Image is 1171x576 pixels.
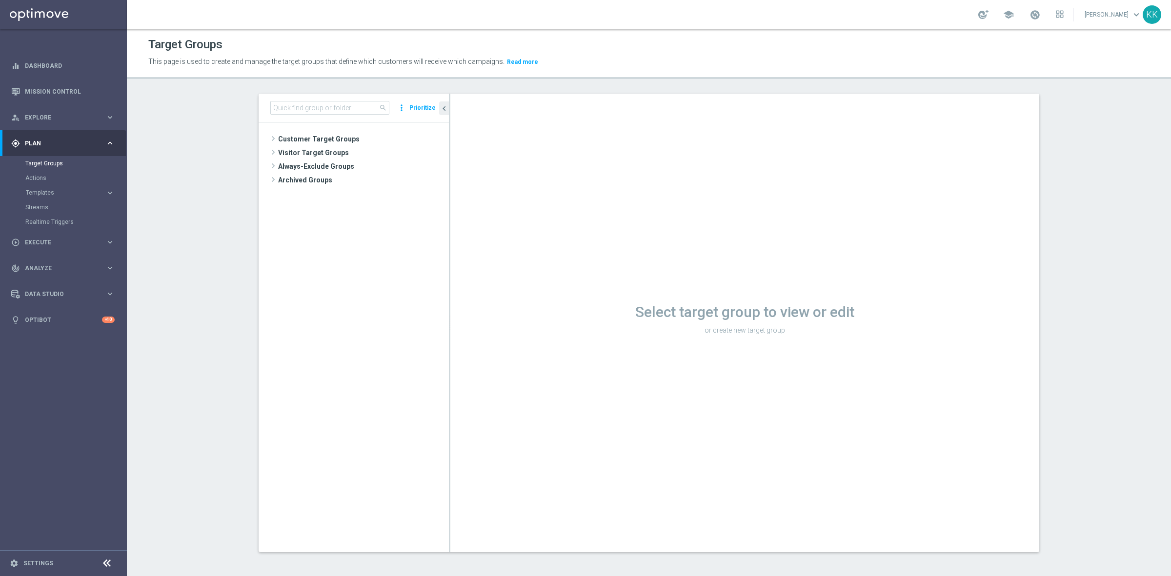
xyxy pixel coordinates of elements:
[11,264,20,273] i: track_changes
[11,290,105,298] div: Data Studio
[23,560,53,566] a: Settings
[11,264,115,272] button: track_changes Analyze keyboard_arrow_right
[10,559,19,568] i: settings
[105,139,115,148] i: keyboard_arrow_right
[25,200,126,215] div: Streams
[11,114,115,121] button: person_search Explore keyboard_arrow_right
[25,218,101,226] a: Realtime Triggers
[25,307,102,333] a: Optibot
[506,57,539,67] button: Read more
[25,215,126,229] div: Realtime Triggers
[25,189,115,197] button: Templates keyboard_arrow_right
[25,203,101,211] a: Streams
[408,101,437,115] button: Prioritize
[25,185,126,200] div: Templates
[11,113,105,122] div: Explore
[25,174,101,182] a: Actions
[450,303,1039,321] h1: Select target group to view or edit
[25,291,105,297] span: Data Studio
[11,238,115,246] button: play_circle_outline Execute keyboard_arrow_right
[105,263,115,273] i: keyboard_arrow_right
[439,101,449,115] button: chevron_left
[11,316,115,324] button: lightbulb Optibot +10
[1084,7,1143,22] a: [PERSON_NAME]keyboard_arrow_down
[270,101,389,115] input: Quick find group or folder
[11,139,20,148] i: gps_fixed
[11,290,115,298] button: Data Studio keyboard_arrow_right
[11,88,115,96] button: Mission Control
[11,61,20,70] i: equalizer
[26,190,105,196] div: Templates
[1143,5,1161,24] div: KK
[11,113,20,122] i: person_search
[25,115,105,120] span: Explore
[11,238,20,247] i: play_circle_outline
[25,265,105,271] span: Analyze
[148,38,222,52] h1: Target Groups
[105,113,115,122] i: keyboard_arrow_right
[11,139,105,148] div: Plan
[11,238,105,247] div: Execute
[105,289,115,298] i: keyboard_arrow_right
[278,159,449,173] span: Always-Exclude Groups
[25,239,105,245] span: Execute
[278,146,449,159] span: Visitor Target Groups
[26,190,96,196] span: Templates
[148,58,505,65] span: This page is used to create and manage the target groups that define which customers will receive...
[11,307,115,333] div: Optibot
[11,316,20,324] i: lightbulb
[102,317,115,323] div: +10
[25,53,115,79] a: Dashboard
[11,53,115,79] div: Dashboard
[1131,9,1142,20] span: keyboard_arrow_down
[1003,9,1014,20] span: school
[440,104,449,113] i: chevron_left
[11,264,105,273] div: Analyze
[105,238,115,247] i: keyboard_arrow_right
[11,79,115,104] div: Mission Control
[11,139,115,147] button: gps_fixed Plan keyboard_arrow_right
[25,156,126,171] div: Target Groups
[105,188,115,198] i: keyboard_arrow_right
[278,173,449,187] span: Archived Groups
[379,104,387,112] span: search
[278,132,449,146] span: Customer Target Groups
[25,140,105,146] span: Plan
[397,101,406,115] i: more_vert
[11,62,115,70] button: equalizer Dashboard
[25,159,101,167] a: Target Groups
[450,326,1039,335] p: or create new target group
[25,79,115,104] a: Mission Control
[25,171,126,185] div: Actions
